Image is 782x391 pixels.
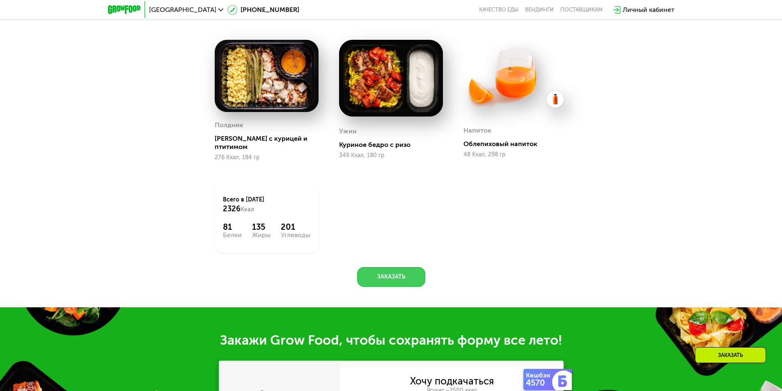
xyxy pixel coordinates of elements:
div: 276 Ккал, 184 гр [215,154,319,161]
div: Облепиховый напиток [463,140,574,148]
span: 2326 [223,204,241,213]
div: 81 [223,222,242,232]
div: Кешбэк [526,372,554,379]
a: Вендинги [525,7,554,13]
div: Хочу подкачаться [410,377,494,386]
div: Всего в [DATE] [223,196,310,214]
div: 4570 [526,379,554,387]
div: 48 Ккал, 298 гр [463,151,567,158]
a: Качество еды [479,7,518,13]
a: [PHONE_NUMBER] [227,5,299,15]
div: Ужин [339,125,357,137]
div: [PERSON_NAME] с курицей и птитимом [215,135,325,151]
div: 349 Ккал, 180 гр [339,152,443,159]
div: Белки [223,232,242,238]
span: Ккал [241,206,254,213]
div: 201 [281,222,310,232]
div: Углеводы [281,232,310,238]
div: Полдник [215,119,243,131]
div: Жиры [252,232,271,238]
div: Заказать [695,347,766,363]
div: Куриное бедро с ризо [339,141,449,149]
div: 135 [252,222,271,232]
div: поставщикам [560,7,603,13]
div: Напиток [463,124,491,137]
span: [GEOGRAPHIC_DATA] [149,7,216,13]
button: Заказать [357,267,425,287]
div: Личный кабинет [623,5,674,15]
